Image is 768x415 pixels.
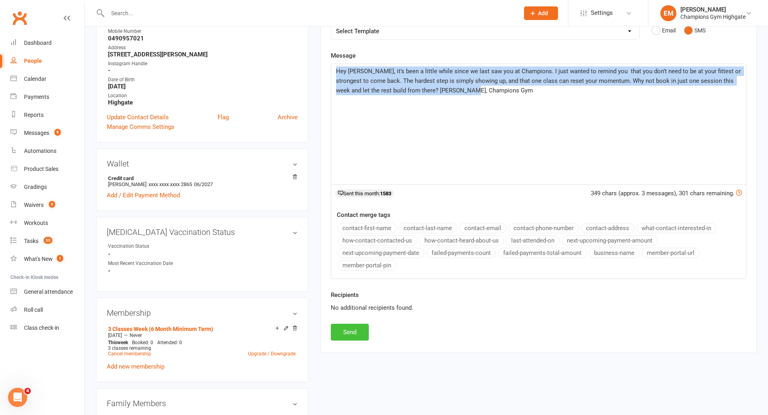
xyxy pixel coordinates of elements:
[24,289,73,295] div: General attendance
[148,181,192,187] span: xxxx xxxx xxxx 2865
[107,190,180,200] a: Add / Edit Payment Method
[24,166,58,172] div: Product Sales
[107,112,169,122] a: Update Contact Details
[24,256,53,262] div: What's New
[108,83,298,90] strong: [DATE]
[108,28,298,35] div: Mobile Number
[524,6,558,20] button: Add
[24,58,42,64] div: People
[642,248,700,258] button: member-portal-url
[589,248,640,258] button: business-name
[335,189,394,197] div: Sent this month:
[108,92,298,100] div: Location
[10,142,84,160] a: Automations
[24,40,52,46] div: Dashboard
[218,112,229,122] a: Flag
[380,190,391,196] strong: 1583
[108,326,213,332] a: 3 Classes Week (6 Month Minimum Term)
[108,51,298,58] strong: [STREET_ADDRESS][PERSON_NAME]
[108,260,174,267] div: Most Recent Vaccination Date
[10,8,30,28] a: Clubworx
[107,122,174,132] a: Manage Comms Settings
[652,23,676,38] button: Email
[108,251,298,258] strong: -
[680,13,746,20] div: Champions Gym Highgate
[130,333,142,338] span: Never
[10,319,84,337] a: Class kiosk mode
[337,260,396,271] button: member-portal-pin
[10,34,84,52] a: Dashboard
[331,324,369,341] button: Send
[57,255,63,262] span: 1
[278,112,298,122] a: Archive
[108,351,151,357] a: Cancel membership
[8,388,27,407] iframe: Intercom live chat
[24,112,44,118] div: Reports
[10,106,84,124] a: Reports
[108,60,298,68] div: Instagram Handle
[337,210,390,220] label: Contact merge tags
[459,223,506,233] button: contact-email
[108,44,298,52] div: Address
[24,184,47,190] div: Gradings
[538,10,548,16] span: Add
[10,178,84,196] a: Gradings
[54,129,61,136] span: 5
[426,248,496,258] button: failed-payments-count
[108,35,298,42] strong: 0490957021
[660,5,676,21] div: EM
[10,232,84,250] a: Tasks 55
[506,235,560,246] button: last-attended-on
[108,340,117,345] span: This
[10,301,84,319] a: Roll call
[24,325,59,331] div: Class check-in
[108,333,122,338] span: [DATE]
[108,267,298,275] strong: -
[331,303,746,313] div: No additional recipients found.
[107,228,298,237] h3: [MEDICAL_DATA] Vaccination Status
[24,148,56,154] div: Automations
[419,235,504,246] button: how-contact-heard-about-us
[684,23,706,38] button: SMS
[24,94,49,100] div: Payments
[107,174,298,188] li: [PERSON_NAME]
[108,175,294,181] strong: Credit card
[49,201,55,208] span: 3
[105,8,514,19] input: Search...
[10,160,84,178] a: Product Sales
[10,196,84,214] a: Waivers 3
[106,340,130,345] div: week
[562,235,658,246] button: next-upcoming-payment-amount
[24,220,48,226] div: Workouts
[107,399,298,408] h3: Family Members
[591,4,613,22] span: Settings
[107,363,164,370] a: Add new membership
[10,283,84,301] a: General attendance kiosk mode
[10,52,84,70] a: People
[44,237,52,244] span: 55
[398,223,457,233] button: contact-last-name
[680,6,746,13] div: [PERSON_NAME]
[24,388,31,394] span: 4
[108,243,174,250] div: Vaccination Status
[10,124,84,142] a: Messages 5
[337,248,424,258] button: next-upcoming-payment-date
[24,202,44,208] div: Waivers
[24,76,46,82] div: Calendar
[194,181,213,187] span: 06/2027
[337,235,417,246] button: how-contact-contacted-us
[24,307,43,313] div: Roll call
[636,223,716,233] button: what-contact-interested-in
[107,159,298,168] h3: Wallet
[10,250,84,268] a: What's New1
[10,214,84,232] a: Workouts
[10,70,84,88] a: Calendar
[157,340,182,345] span: Attended: 0
[248,351,296,357] a: Upgrade / Downgrade
[132,340,153,345] span: Booked: 0
[10,88,84,106] a: Payments
[24,238,38,244] div: Tasks
[108,99,298,106] strong: Highgate
[108,76,298,84] div: Date of Birth
[331,290,359,300] label: Recipients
